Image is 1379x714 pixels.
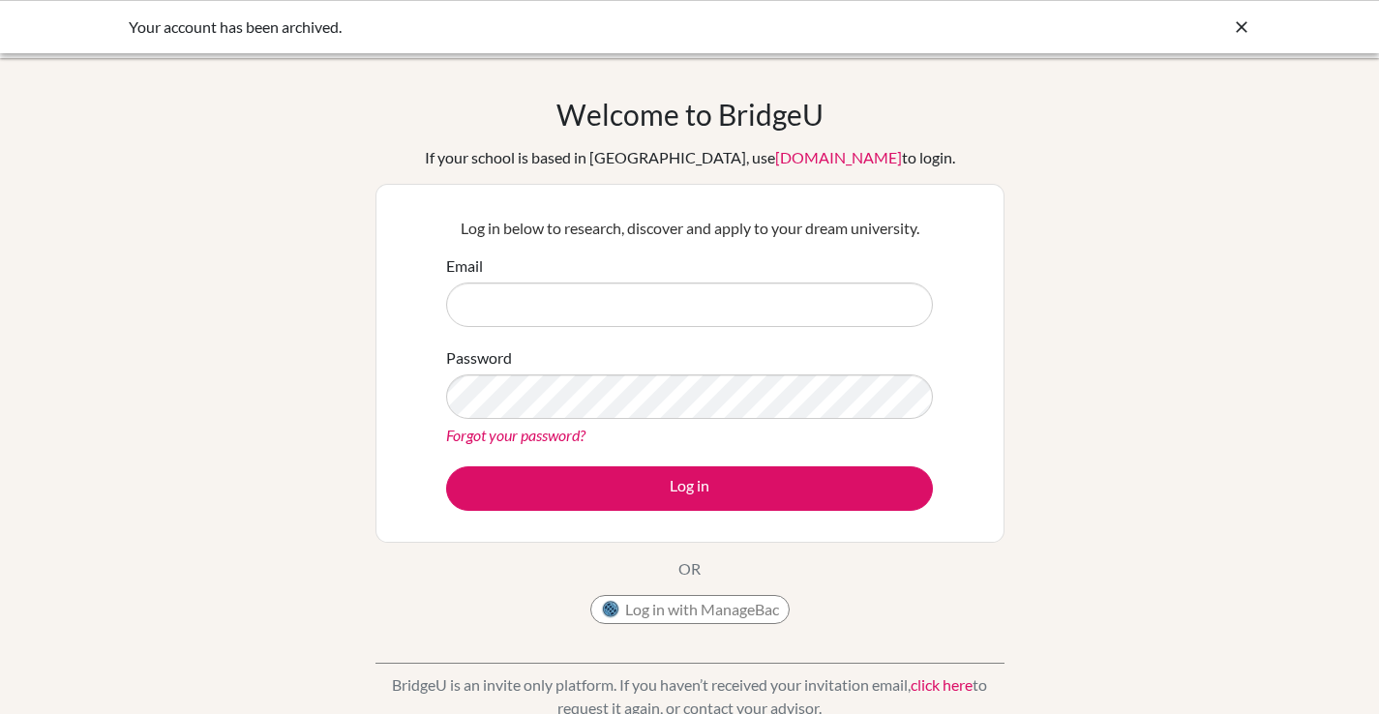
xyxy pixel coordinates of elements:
[678,557,701,580] p: OR
[446,426,585,444] a: Forgot your password?
[446,254,483,278] label: Email
[911,675,973,694] a: click here
[590,595,790,624] button: Log in with ManageBac
[425,146,955,169] div: If your school is based in [GEOGRAPHIC_DATA], use to login.
[129,15,961,39] div: Your account has been archived.
[446,346,512,370] label: Password
[446,217,933,240] p: Log in below to research, discover and apply to your dream university.
[775,148,902,166] a: [DOMAIN_NAME]
[446,466,933,511] button: Log in
[556,97,824,132] h1: Welcome to BridgeU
